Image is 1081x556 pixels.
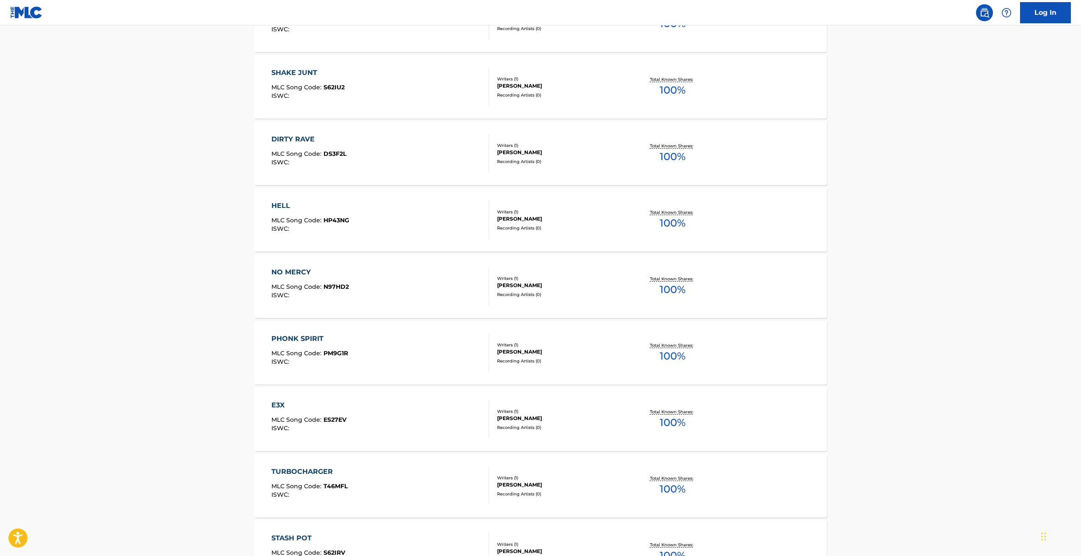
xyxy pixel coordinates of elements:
span: 100 % [660,349,686,364]
div: Writers ( 1 ) [497,342,625,348]
p: Total Known Shares: [650,542,695,548]
span: ISWC : [271,25,291,33]
div: Recording Artists ( 0 ) [497,25,625,32]
span: MLC Song Code : [271,216,323,224]
span: 100 % [660,149,686,164]
div: Writers ( 1 ) [497,76,625,82]
div: Writers ( 1 ) [497,209,625,215]
p: Total Known Shares: [650,475,695,481]
div: Help [998,4,1015,21]
a: E3XMLC Song Code:ES27EVISWC:Writers (1)[PERSON_NAME]Recording Artists (0)Total Known Shares:100% [254,387,827,451]
div: Recording Artists ( 0 ) [497,424,625,431]
span: MLC Song Code : [271,150,323,158]
span: 100 % [660,415,686,430]
div: [PERSON_NAME] [497,215,625,223]
div: Writers ( 1 ) [497,142,625,149]
span: ISWC : [271,491,291,498]
div: Recording Artists ( 0 ) [497,225,625,231]
p: Total Known Shares: [650,342,695,349]
div: Recording Artists ( 0 ) [497,92,625,98]
div: [PERSON_NAME] [497,82,625,90]
a: HELLMLC Song Code:HP43NGISWC:Writers (1)[PERSON_NAME]Recording Artists (0)Total Known Shares:100% [254,188,827,252]
div: STASH POT [271,533,345,543]
div: [PERSON_NAME] [497,548,625,555]
div: Recording Artists ( 0 ) [497,291,625,298]
div: [PERSON_NAME] [497,149,625,156]
div: Recording Artists ( 0 ) [497,358,625,364]
div: [PERSON_NAME] [497,415,625,422]
p: Total Known Shares: [650,209,695,216]
div: Recording Artists ( 0 ) [497,491,625,497]
span: 100 % [660,282,686,297]
span: T46MFL [323,482,348,490]
p: Total Known Shares: [650,409,695,415]
span: PM9G1R [323,349,348,357]
div: [PERSON_NAME] [497,348,625,356]
div: NO MERCY [271,267,349,277]
span: HP43NG [323,216,349,224]
span: ISWC : [271,424,291,432]
img: help [1001,8,1012,18]
a: Log In [1020,2,1071,23]
span: ES27EV [323,416,346,423]
p: Total Known Shares: [650,276,695,282]
span: MLC Song Code : [271,482,323,490]
span: 100 % [660,83,686,98]
a: Public Search [976,4,993,21]
div: Writers ( 1 ) [497,475,625,481]
a: DIRTY RAVEMLC Song Code:DS3F2LISWC:Writers (1)[PERSON_NAME]Recording Artists (0)Total Known Share... [254,122,827,185]
div: Drag [1041,524,1046,549]
div: DIRTY RAVE [271,134,346,144]
img: MLC Logo [10,6,43,19]
div: TURBOCHARGER [271,467,348,477]
span: MLC Song Code : [271,83,323,91]
img: search [979,8,990,18]
div: E3X [271,400,346,410]
div: [PERSON_NAME] [497,481,625,489]
span: ISWC : [271,358,291,365]
p: Total Known Shares: [650,143,695,149]
span: MLC Song Code : [271,349,323,357]
span: ISWC : [271,291,291,299]
span: 100 % [660,481,686,497]
span: ISWC : [271,158,291,166]
a: SHAKE JUNTMLC Song Code:S62IU2ISWC:Writers (1)[PERSON_NAME]Recording Artists (0)Total Known Share... [254,55,827,119]
a: TURBOCHARGERMLC Song Code:T46MFLISWC:Writers (1)[PERSON_NAME]Recording Artists (0)Total Known Sha... [254,454,827,517]
span: ISWC : [271,92,291,100]
span: ISWC : [271,225,291,232]
div: Writers ( 1 ) [497,275,625,282]
div: Writers ( 1 ) [497,541,625,548]
span: MLC Song Code : [271,283,323,290]
div: [PERSON_NAME] [497,282,625,289]
span: S62IU2 [323,83,345,91]
span: MLC Song Code : [271,416,323,423]
a: PHONK SPIRITMLC Song Code:PM9G1RISWC:Writers (1)[PERSON_NAME]Recording Artists (0)Total Known Sha... [254,321,827,384]
iframe: Chat Widget [1039,515,1081,556]
div: HELL [271,201,349,211]
a: NO MERCYMLC Song Code:N97HD2ISWC:Writers (1)[PERSON_NAME]Recording Artists (0)Total Known Shares:... [254,254,827,318]
div: SHAKE JUNT [271,68,345,78]
div: Recording Artists ( 0 ) [497,158,625,165]
p: Total Known Shares: [650,76,695,83]
div: PHONK SPIRIT [271,334,348,344]
span: DS3F2L [323,150,346,158]
span: 100 % [660,216,686,231]
span: N97HD2 [323,283,349,290]
div: Writers ( 1 ) [497,408,625,415]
